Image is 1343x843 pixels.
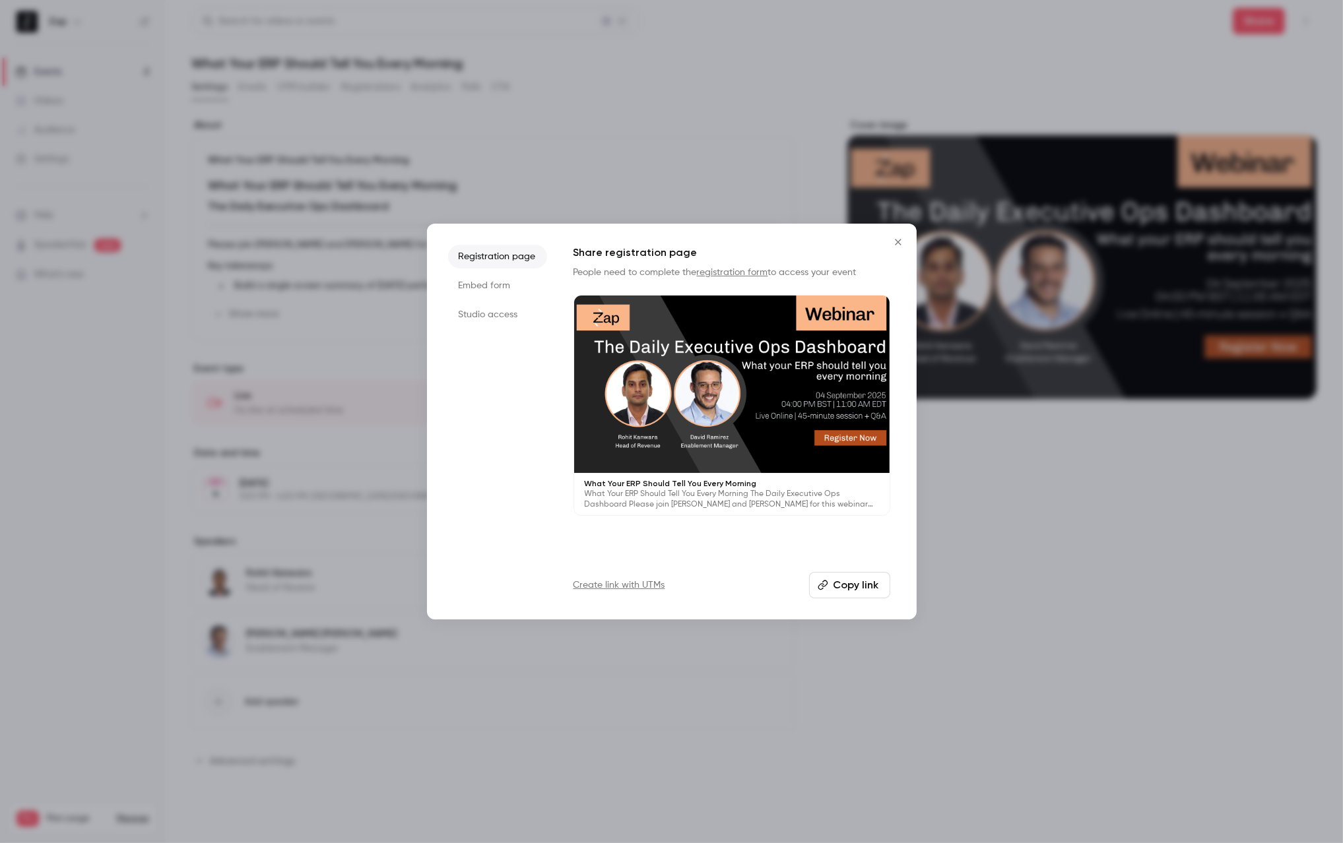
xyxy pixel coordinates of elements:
li: Registration page [448,245,547,268]
button: Close [885,229,911,255]
li: Embed form [448,274,547,297]
li: Studio access [448,303,547,327]
p: What Your ERP Should Tell You Every Morning [585,478,879,489]
a: registration form [697,268,768,277]
a: What Your ERP Should Tell You Every MorningWhat Your ERP Should Tell You Every Morning The Daily ... [573,295,890,516]
h1: Share registration page [573,245,890,261]
a: Create link with UTMs [573,578,665,592]
p: What Your ERP Should Tell You Every Morning The Daily Executive Ops Dashboard Please join [PERSON... [585,489,879,510]
p: People need to complete the to access your event [573,266,890,279]
button: Copy link [809,572,890,598]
